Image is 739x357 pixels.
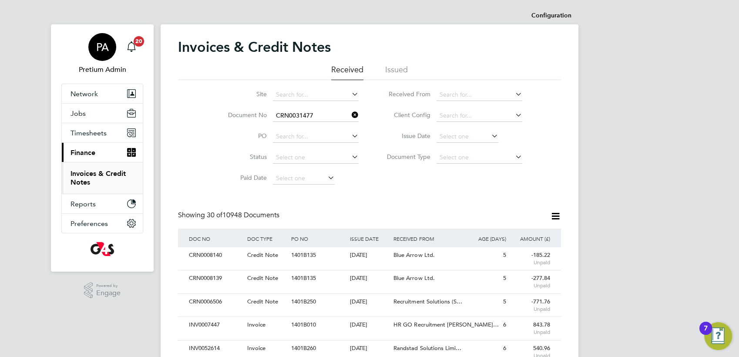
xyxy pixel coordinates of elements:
div: ISSUE DATE [348,229,392,249]
span: Preferences [71,219,108,228]
span: 1401B010 [291,321,316,328]
span: Invoice [247,344,265,352]
div: [DATE] [348,294,392,310]
label: Document Type [380,153,430,161]
input: Search for... [437,89,522,101]
span: 1401B135 [291,251,316,259]
span: PA [96,41,109,53]
div: [DATE] [348,270,392,286]
button: Timesheets [62,123,143,142]
span: Recruitment Solutions (S… [393,298,462,305]
span: Unpaid [511,329,550,336]
a: 20 [123,33,140,61]
li: Configuration [531,7,571,24]
button: Jobs [62,104,143,123]
nav: Main navigation [51,24,154,272]
input: Select one [437,131,498,143]
label: PO [217,132,267,140]
span: Unpaid [511,282,550,289]
span: Randstad Solutions Limi… [393,344,461,352]
span: Invoice [247,321,265,328]
div: [DATE] [348,340,392,357]
input: Search for... [437,110,522,122]
label: Issue Date [380,132,430,140]
span: 6 [503,344,506,352]
label: Client Config [380,111,430,119]
div: RECEIVED FROM [391,229,464,249]
span: Jobs [71,109,86,118]
span: HR GO Recruitment [PERSON_NAME]… [393,321,498,328]
button: Open Resource Center, 7 new notifications [704,322,732,350]
input: Search for... [273,131,359,143]
div: Finance [62,162,143,194]
h2: Invoices & Credit Notes [178,38,331,56]
div: [DATE] [348,317,392,333]
li: Issued [385,64,408,80]
input: Select one [273,152,359,164]
span: Blue Arrow Ltd. [393,274,434,282]
input: Select one [437,152,522,164]
div: AMOUNT (£) [508,229,552,249]
span: 30 of [207,211,222,219]
span: 20 [134,36,144,47]
div: AGE (DAYS) [464,229,508,249]
span: 1401B135 [291,274,316,282]
a: PAPretium Admin [61,33,143,75]
span: Pretium Admin [61,64,143,75]
label: Received From [380,90,430,98]
span: Powered by [96,282,121,290]
div: Showing [178,211,281,220]
label: Status [217,153,267,161]
button: Preferences [62,214,143,233]
span: Timesheets [71,129,107,137]
input: Select one [273,172,335,185]
span: Unpaid [511,306,550,313]
label: Paid Date [217,174,267,182]
span: Credit Note [247,251,278,259]
div: CRN0008140 [187,247,245,263]
button: Finance [62,143,143,162]
span: Reports [71,200,96,208]
span: Unpaid [511,259,550,266]
div: DOC NO [187,229,245,249]
div: PO NO [289,229,347,249]
button: Network [62,84,143,103]
span: Network [71,90,98,98]
span: 5 [503,274,506,282]
span: 5 [503,298,506,305]
div: CRN0008139 [187,270,245,286]
div: INV0007447 [187,317,245,333]
a: Invoices & Credit Notes [71,169,126,186]
div: -185.22 [508,247,552,270]
button: Reports [62,194,143,213]
span: Engage [96,290,121,297]
a: Go to home page [61,242,143,256]
span: Credit Note [247,274,278,282]
div: 843.78 [508,317,552,340]
div: -277.84 [508,270,552,293]
a: Powered byEngage [84,282,121,299]
span: 1401B250 [291,298,316,305]
li: Received [331,64,363,80]
span: 10948 Documents [207,211,279,219]
span: 1401B260 [291,344,316,352]
span: 5 [503,251,506,259]
img: g4s-logo-retina.png [91,242,114,256]
div: DOC TYPE [245,229,289,249]
label: Site [217,90,267,98]
div: CRN0006506 [187,294,245,310]
span: Blue Arrow Ltd. [393,251,434,259]
label: Document No [217,111,267,119]
div: 7 [704,328,708,340]
span: Credit Note [247,298,278,305]
span: Finance [71,148,95,157]
input: Search for... [273,110,359,122]
div: -771.76 [508,294,552,317]
div: [DATE] [348,247,392,263]
span: 6 [503,321,506,328]
input: Search for... [273,89,359,101]
div: INV0052614 [187,340,245,357]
